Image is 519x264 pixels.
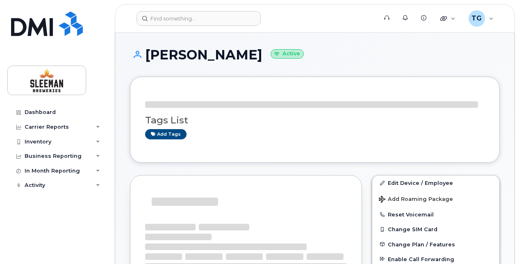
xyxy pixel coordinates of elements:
a: Edit Device / Employee [372,175,499,190]
span: Enable Call Forwarding [388,256,454,262]
a: Add tags [145,129,187,139]
h3: Tags List [145,115,485,125]
span: Change Plan / Features [388,241,455,247]
span: Add Roaming Package [379,196,453,204]
small: Active [271,49,304,59]
button: Add Roaming Package [372,190,499,207]
button: Reset Voicemail [372,207,499,222]
h1: [PERSON_NAME] [130,48,500,62]
button: Change SIM Card [372,222,499,237]
button: Change Plan / Features [372,237,499,252]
